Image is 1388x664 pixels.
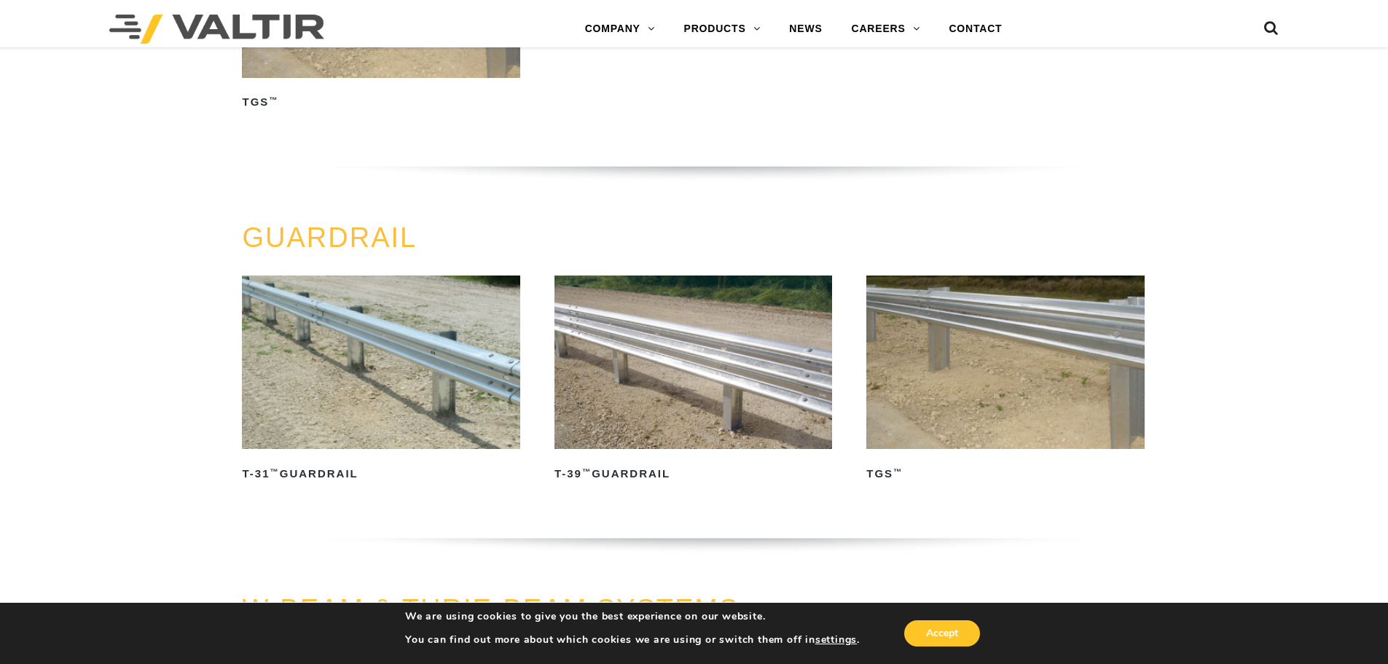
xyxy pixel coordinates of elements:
[571,15,670,44] a: COMPANY
[242,222,417,253] a: GUARDRAIL
[242,91,519,114] h2: TGS
[554,462,832,485] h2: T-39 Guardrail
[109,15,324,44] img: Valtir
[866,276,1144,485] a: TGS™
[904,620,980,647] button: Accept
[893,467,903,476] sup: ™
[242,276,519,485] a: T-31™Guardrail
[405,610,860,623] p: We are using cookies to give you the best experience on our website.
[269,95,278,104] sup: ™
[270,467,280,476] sup: ™
[934,15,1016,44] a: CONTACT
[242,462,519,485] h2: T-31 Guardrail
[582,467,592,476] sup: ™
[837,15,935,44] a: CAREERS
[815,633,857,647] button: settings
[405,633,860,647] p: You can find out more about which cookies we are using or switch them off in .
[670,15,775,44] a: PRODUCTS
[554,276,832,485] a: T-39™Guardrail
[866,462,1144,485] h2: TGS
[775,15,836,44] a: NEWS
